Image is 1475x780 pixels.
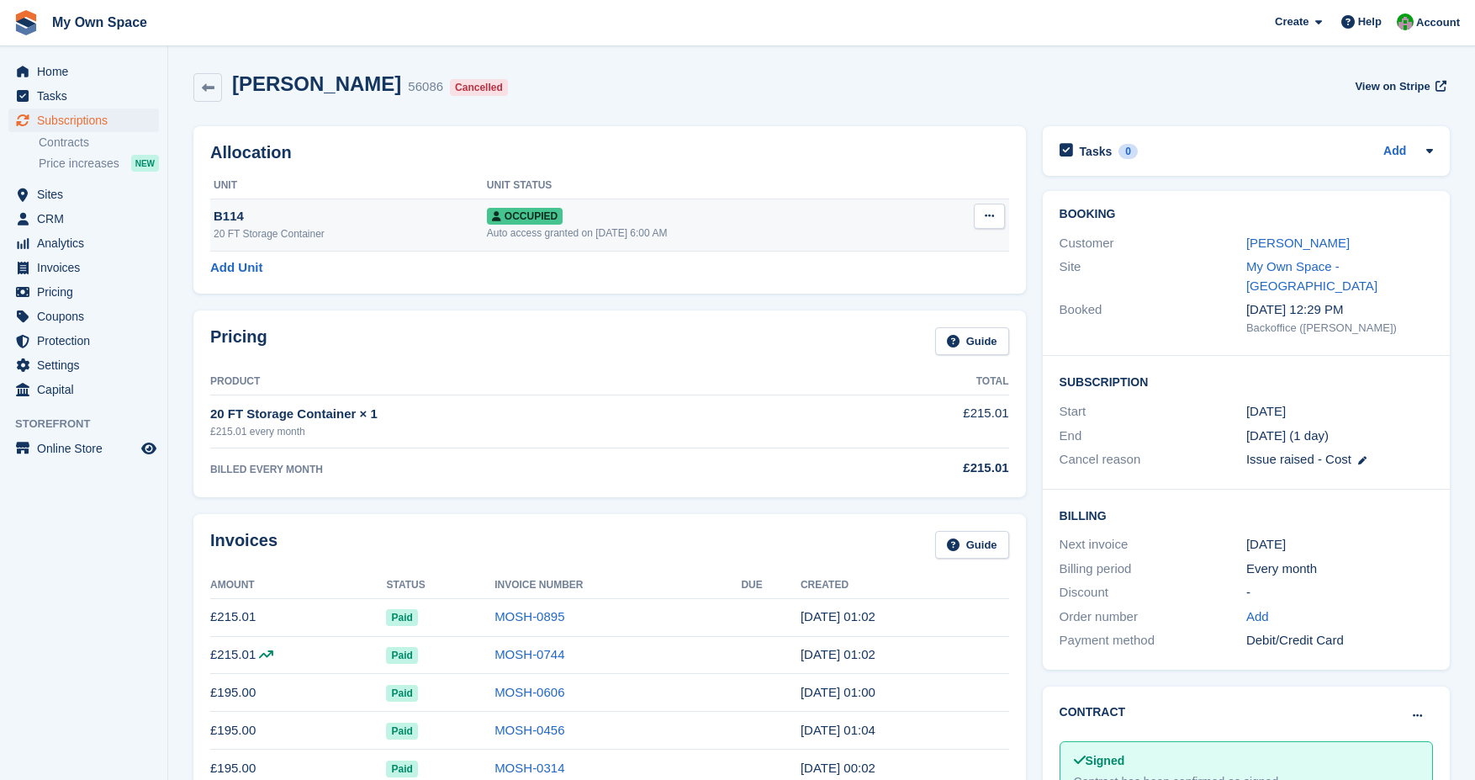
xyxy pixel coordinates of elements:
[1060,402,1246,422] div: Start
[210,172,487,199] th: Unit
[8,84,159,108] a: menu
[210,531,278,559] h2: Invoices
[386,761,417,777] span: Paid
[487,226,923,241] div: Auto access granted on [DATE] 6:00 AM
[139,438,159,459] a: Preview store
[8,378,159,401] a: menu
[801,685,875,699] time: 2025-05-25 00:00:27 UTC
[210,572,386,599] th: Amount
[1074,752,1419,770] div: Signed
[386,572,494,599] th: Status
[37,109,138,132] span: Subscriptions
[1060,703,1126,721] h2: Contract
[8,109,159,132] a: menu
[1118,144,1138,159] div: 0
[1060,373,1434,390] h2: Subscription
[801,761,875,775] time: 2025-03-25 00:02:46 UTC
[1060,535,1246,554] div: Next invoice
[214,207,487,226] div: B114
[1060,608,1246,627] div: Order number
[8,329,159,353] a: menu
[15,416,167,432] span: Storefront
[210,369,838,395] th: Product
[741,572,801,599] th: Due
[494,647,564,661] a: MOSH-0744
[487,208,563,225] span: Occupied
[210,462,838,477] div: BILLED EVERY MONTH
[210,598,386,636] td: £215.01
[1080,144,1113,159] h2: Tasks
[1383,142,1406,162] a: Add
[494,572,741,599] th: Invoice Number
[1060,450,1246,470] div: Cancel reason
[494,685,564,699] a: MOSH-0606
[210,636,386,674] td: £215.01
[487,172,923,199] th: Unit Status
[8,183,159,206] a: menu
[210,258,262,278] a: Add Unit
[1246,428,1329,443] span: [DATE] (1 day)
[39,135,159,151] a: Contracts
[1060,208,1434,221] h2: Booking
[8,353,159,377] a: menu
[1397,13,1414,30] img: Paula Harris
[1060,300,1246,336] div: Booked
[1246,320,1433,337] div: Backoffice ([PERSON_NAME])
[1246,631,1433,650] div: Debit/Credit Card
[494,609,564,623] a: MOSH-0895
[838,369,1009,395] th: Total
[386,647,417,664] span: Paid
[37,437,138,460] span: Online Store
[37,280,138,304] span: Pricing
[8,256,159,279] a: menu
[1246,608,1269,627] a: Add
[37,305,138,328] span: Coupons
[1246,300,1433,320] div: [DATE] 12:29 PM
[45,8,154,36] a: My Own Space
[8,60,159,83] a: menu
[8,280,159,304] a: menu
[13,10,39,35] img: stora-icon-8386f47178a22dfd0bd8f6a31ec36ba5ce8667c1dd55bd0f319d3a0aa187defe.svg
[8,231,159,255] a: menu
[37,378,138,401] span: Capital
[386,609,417,626] span: Paid
[210,405,838,424] div: 20 FT Storage Container × 1
[1060,507,1434,523] h2: Billing
[210,143,1009,162] h2: Allocation
[37,353,138,377] span: Settings
[450,79,508,96] div: Cancelled
[210,712,386,750] td: £195.00
[37,207,138,231] span: CRM
[1060,560,1246,579] div: Billing period
[37,84,138,108] span: Tasks
[8,207,159,231] a: menu
[838,459,1009,478] div: £215.01
[39,154,159,172] a: Price increases NEW
[1246,452,1351,466] span: Issue raised - Cost
[214,226,487,241] div: 20 FT Storage Container
[1416,14,1460,31] span: Account
[210,424,838,439] div: £215.01 every month
[1060,631,1246,650] div: Payment method
[1246,583,1433,602] div: -
[37,329,138,353] span: Protection
[386,685,417,702] span: Paid
[494,723,564,737] a: MOSH-0456
[39,156,119,172] span: Price increases
[1060,257,1246,295] div: Site
[210,674,386,712] td: £195.00
[37,231,138,255] span: Analytics
[838,395,1009,448] td: £215.01
[37,60,138,83] span: Home
[1246,560,1433,579] div: Every month
[1358,13,1382,30] span: Help
[494,761,564,775] a: MOSH-0314
[1246,402,1286,422] time: 2024-10-25 00:00:00 UTC
[801,723,875,737] time: 2025-04-25 00:04:48 UTC
[8,305,159,328] a: menu
[210,327,267,355] h2: Pricing
[1060,583,1246,602] div: Discount
[935,531,1009,559] a: Guide
[232,72,401,95] h2: [PERSON_NAME]
[1060,234,1246,253] div: Customer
